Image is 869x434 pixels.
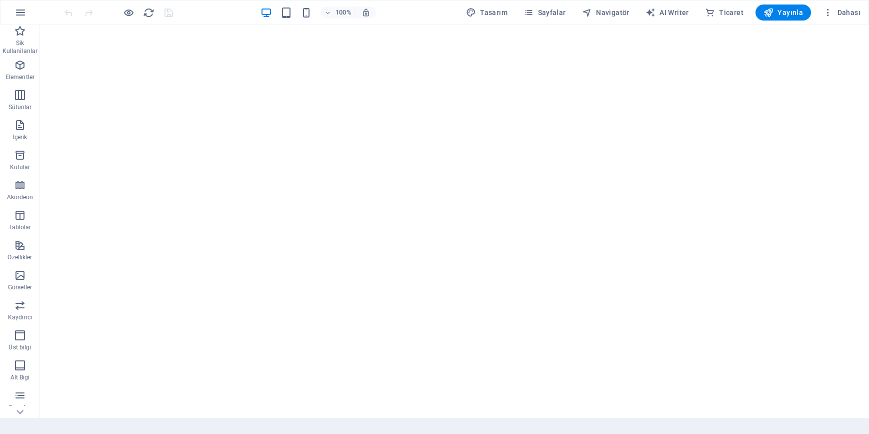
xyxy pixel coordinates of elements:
[645,8,689,18] span: AI Writer
[763,8,803,18] span: Yayınla
[8,313,32,321] p: Kaydırıcı
[582,8,629,18] span: Navigatör
[7,193,33,201] p: Akordeon
[10,163,30,171] p: Kutular
[142,7,154,19] button: reload
[523,8,566,18] span: Sayfalar
[5,73,34,81] p: Elementler
[8,343,31,351] p: Üst bilgi
[466,8,507,18] span: Tasarım
[122,7,134,19] button: Ön izleme modundan çıkıp düzenlemeye devam etmek için buraya tıklayın
[335,7,351,19] h6: 100%
[10,373,30,381] p: Alt Bigi
[755,5,811,21] button: Yayınla
[701,5,747,21] button: Ticaret
[819,5,864,21] button: Dahası
[9,403,31,411] p: Formlar
[9,223,31,231] p: Tablolar
[462,5,511,21] button: Tasarım
[578,5,633,21] button: Navigatör
[143,7,154,19] i: Sayfayı yeniden yükleyin
[12,133,27,141] p: İçerik
[320,7,356,19] button: 100%
[519,5,570,21] button: Sayfalar
[8,103,32,111] p: Sütunlar
[705,8,743,18] span: Ticaret
[641,5,693,21] button: AI Writer
[462,5,511,21] div: Tasarım (Ctrl+Alt+Y)
[361,8,370,17] i: Yeniden boyutlandırmada yakınlaştırma düzeyini seçilen cihaza uyacak şekilde otomatik olarak ayarla.
[823,8,860,18] span: Dahası
[8,283,32,291] p: Görseller
[7,253,32,261] p: Özellikler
